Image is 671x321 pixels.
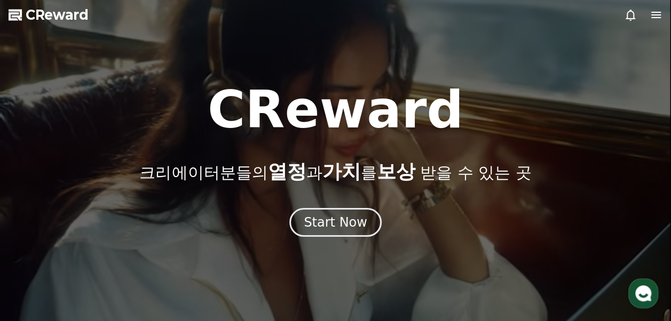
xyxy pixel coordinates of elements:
[98,249,110,258] span: 대화
[70,232,138,259] a: 대화
[208,84,463,135] h1: CReward
[3,232,70,259] a: 홈
[138,232,205,259] a: 설정
[267,160,306,182] span: 열정
[165,248,178,257] span: 설정
[139,161,531,182] p: 크리에이터분들의 과 를 받을 수 있는 곳
[34,248,40,257] span: 홈
[376,160,415,182] span: 보상
[9,6,89,23] a: CReward
[289,208,382,237] button: Start Now
[26,6,89,23] span: CReward
[304,214,367,231] div: Start Now
[322,160,360,182] span: 가치
[289,219,382,229] a: Start Now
